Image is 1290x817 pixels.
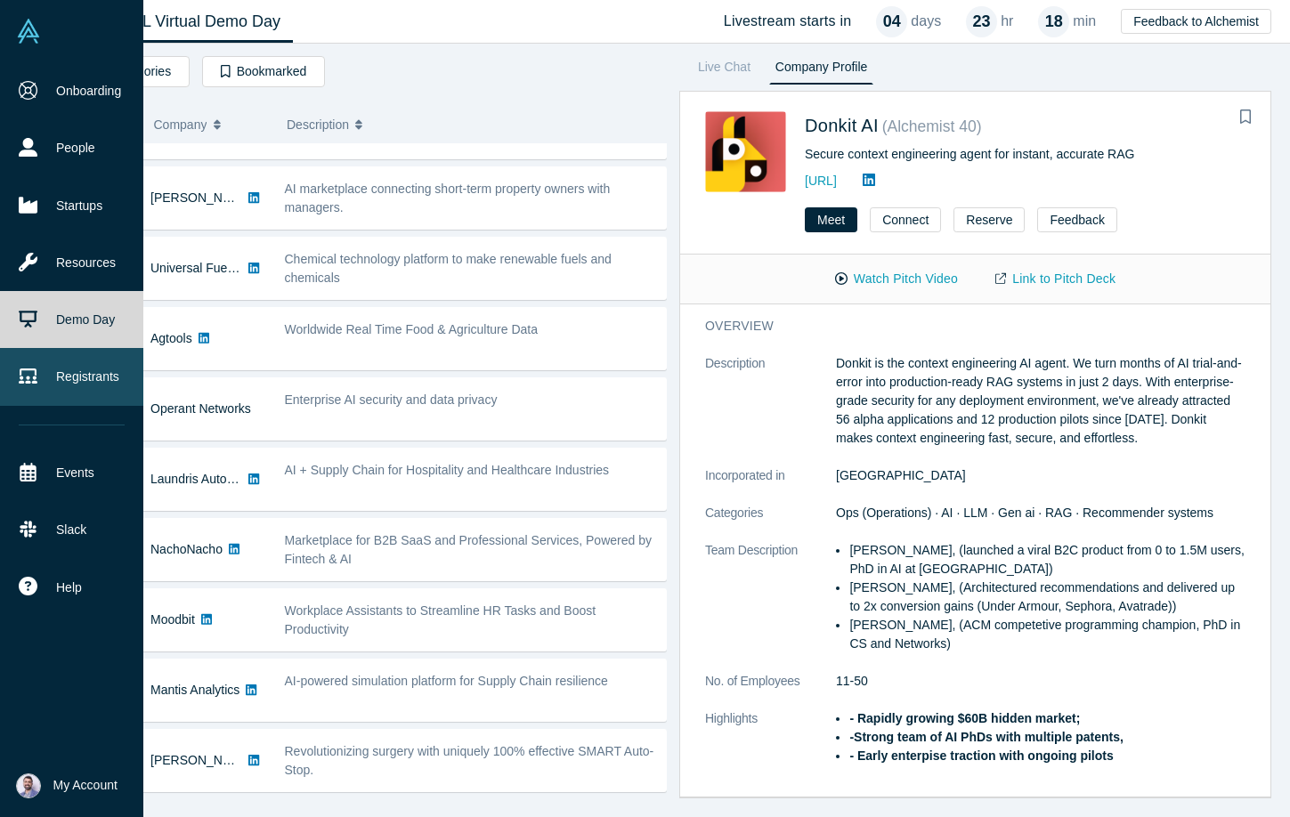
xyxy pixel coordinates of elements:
[53,776,118,795] span: My Account
[1038,6,1069,37] div: 18
[287,106,654,143] button: Description
[202,56,325,87] button: Bookmarked
[849,711,1080,725] strong: - Rapidly growing $60B hidden market;
[836,672,1245,691] dd: 11-50
[154,106,207,143] span: Company
[705,504,836,541] dt: Categories
[692,56,757,85] a: Live Chat
[724,12,852,29] h4: Livestream starts in
[705,541,836,672] dt: Team Description
[150,612,195,627] a: Moodbit
[285,674,608,688] span: AI-powered simulation platform for Supply Chain resilience
[870,207,941,232] button: Connect
[285,463,610,477] span: AI + Supply Chain for Hospitality and Healthcare Industries
[953,207,1025,232] button: Reserve
[1001,11,1013,32] p: hr
[1233,105,1258,130] button: Bookmark
[849,748,1113,763] strong: - Early enterpise traction with ongoing pilots
[150,542,223,556] a: NachoNacho
[1037,207,1116,232] button: Feedback
[836,466,1245,485] dd: [GEOGRAPHIC_DATA]
[911,11,941,32] p: days
[849,578,1245,616] li: [PERSON_NAME], (Architectured recommendations and delivered up to 2x conversion gains (Under Armo...
[805,116,879,135] a: Donkit AI
[285,603,596,636] span: Workplace Assistants to Streamline HR Tasks and Boost Productivity
[150,683,239,697] a: Mantis Analytics
[705,317,1221,336] h3: overview
[769,56,873,85] a: Company Profile
[849,616,1245,653] li: [PERSON_NAME], (ACM competetive programming champion, PhD in CS and Networks)
[816,263,977,295] button: Watch Pitch Video
[285,744,654,777] span: Revolutionizing surgery with uniquely 100% effective SMART Auto-Stop.
[16,773,118,798] button: My Account
[705,111,786,192] img: Donkit AI's Logo
[285,533,652,566] span: Marketplace for B2B SaaS and Professional Services, Powered by Fintech & AI
[150,331,192,345] a: Agtools
[882,117,982,135] small: ( Alchemist 40 )
[836,506,1213,520] span: Ops (Operations) · AI · LLM · Gen ai · RAG · Recommender systems
[150,190,267,205] a: [PERSON_NAME] AI
[705,466,836,504] dt: Incorporated in
[285,392,498,407] span: Enterprise AI security and data privacy
[705,672,836,709] dt: No. of Employees
[705,354,836,466] dt: Description
[75,1,293,43] a: Class XL Virtual Demo Day
[285,182,611,214] span: AI marketplace connecting short-term property owners with managers.
[150,472,402,486] a: Laundris Autonomous Inventory Management
[805,174,837,188] a: [URL]
[876,6,907,37] div: 04
[287,106,349,143] span: Description
[285,322,539,336] span: Worldwide Real Time Food & Agriculture Data
[16,19,41,44] img: Alchemist Vault Logo
[150,261,306,275] a: Universal Fuel Technologies
[966,6,997,37] div: 23
[1121,9,1271,34] button: Feedback to Alchemist
[56,578,82,597] span: Help
[150,753,302,767] a: [PERSON_NAME] Surgical
[1073,11,1096,32] p: min
[805,145,1245,164] div: Secure context engineering agent for instant, accurate RAG
[849,541,1245,578] li: [PERSON_NAME], (launched a viral B2C product from 0 to 1.5M users, PhD in AI at [GEOGRAPHIC_DATA])
[705,709,836,784] dt: Highlights
[849,730,1124,744] strong: -Strong team of AI PhDs with multiple patents,
[16,773,41,798] img: Sam Jadali's Account
[836,354,1245,448] p: Donkit is the context engineering AI agent. We turn months of AI trial-and-error into production-...
[154,106,269,143] button: Company
[977,263,1134,295] a: Link to Pitch Deck
[805,207,857,232] button: Meet
[285,252,612,285] span: Chemical technology platform to make renewable fuels and chemicals
[150,401,251,416] a: Operant Networks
